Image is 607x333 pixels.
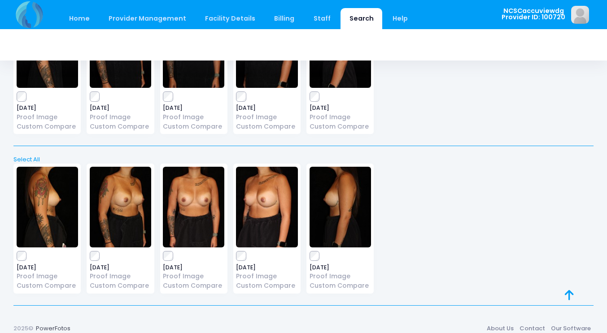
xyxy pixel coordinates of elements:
span: [DATE] [163,265,224,270]
a: Proof Image [310,272,371,281]
span: [DATE] [236,265,297,270]
img: image [571,6,589,24]
a: Select All [11,155,597,164]
span: [DATE] [310,105,371,111]
span: [DATE] [236,105,297,111]
a: Proof Image [90,112,151,122]
img: image [17,167,78,247]
a: Proof Image [163,272,224,281]
a: Custom Compare [236,281,297,290]
span: [DATE] [163,105,224,111]
a: Proof Image [236,272,297,281]
a: Proof Image [90,272,151,281]
img: image [163,167,224,247]
a: Help [384,8,417,29]
a: Facility Details [197,8,264,29]
a: PowerFotos [36,324,70,333]
a: Proof Image [17,112,78,122]
span: [DATE] [90,105,151,111]
img: image [236,167,297,247]
a: Custom Compare [17,122,78,131]
a: Custom Compare [163,281,224,290]
a: Billing [266,8,303,29]
a: Custom Compare [310,281,371,290]
a: Custom Compare [90,122,151,131]
a: Search [341,8,382,29]
img: image [310,167,371,247]
a: Custom Compare [17,281,78,290]
span: [DATE] [310,265,371,270]
span: [DATE] [17,265,78,270]
a: Proof Image [17,272,78,281]
a: Home [60,8,98,29]
a: Proof Image [236,112,297,122]
a: Staff [305,8,339,29]
a: Provider Management [100,8,195,29]
a: Custom Compare [163,122,224,131]
a: Proof Image [310,112,371,122]
span: [DATE] [90,265,151,270]
a: Custom Compare [236,122,297,131]
img: image [90,167,151,247]
a: Proof Image [163,112,224,122]
a: Custom Compare [90,281,151,290]
span: [DATE] [17,105,78,111]
a: Custom Compare [310,122,371,131]
span: NCSCaccuviewdg Provider ID: 100720 [502,8,565,21]
span: 2025© [13,324,33,333]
